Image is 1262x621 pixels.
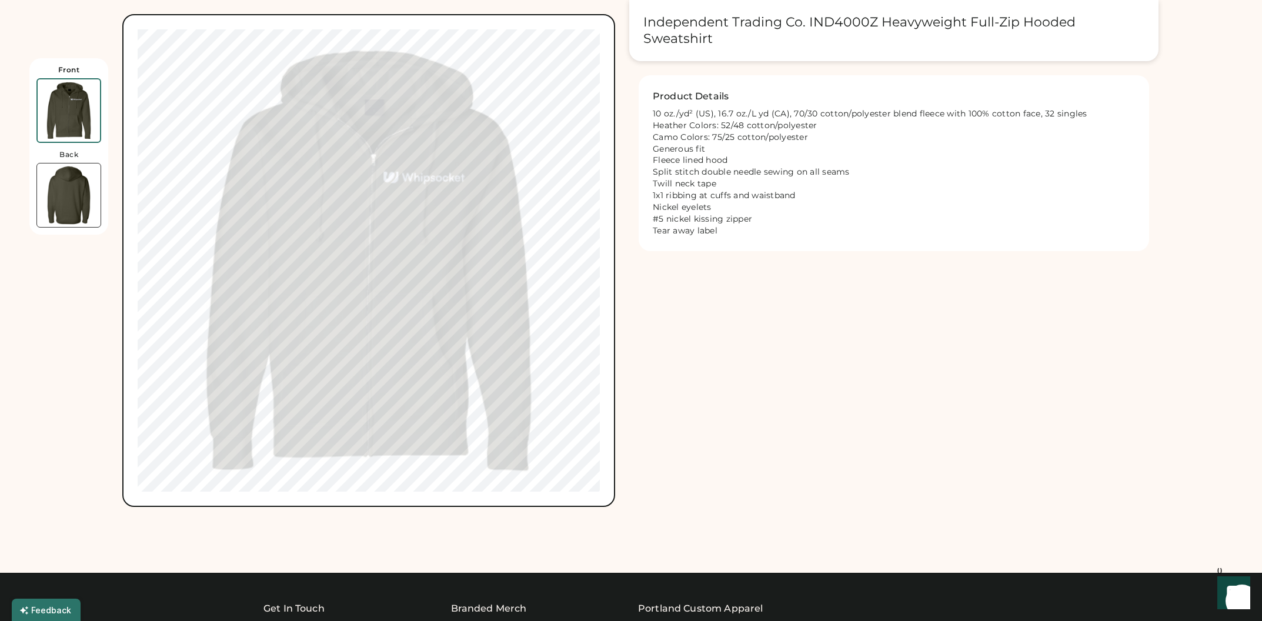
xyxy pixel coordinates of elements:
[38,79,100,142] img: IND4000Z Army Front Thumbnail
[653,108,1135,237] div: 10 oz./yd² (US), 16.7 oz./L yd (CA), 70/30 cotton/polyester blend fleece with 100% cotton face, 3...
[653,89,729,103] h2: Product Details
[263,602,325,616] div: Get In Touch
[1206,568,1257,619] iframe: Front Chat
[638,602,763,616] a: Portland Custom Apparel
[643,14,1094,47] h1: Independent Trading Co. IND4000Z Heavyweight Full-Zip Hooded Sweatshirt
[59,150,78,159] div: Back
[451,602,527,616] div: Branded Merch
[58,65,80,75] div: Front
[37,163,101,227] img: IND4000Z Army Back Thumbnail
